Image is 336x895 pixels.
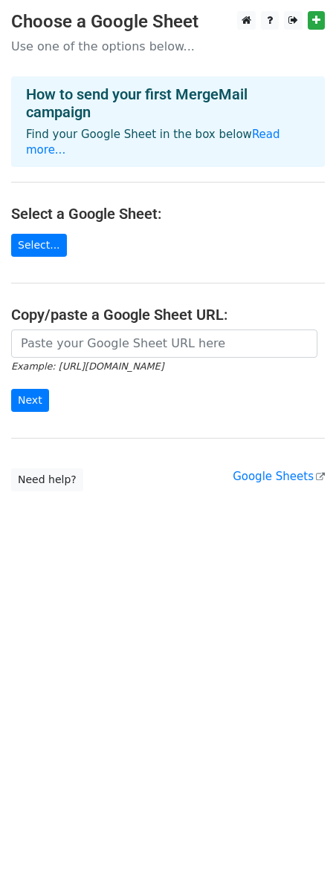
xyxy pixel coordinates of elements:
p: Find your Google Sheet in the box below [26,127,310,158]
p: Use one of the options below... [11,39,325,54]
a: Read more... [26,128,280,157]
input: Paste your Google Sheet URL here [11,330,317,358]
small: Example: [URL][DOMAIN_NAME] [11,361,164,372]
h4: Copy/paste a Google Sheet URL: [11,306,325,324]
input: Next [11,389,49,412]
h4: Select a Google Sheet: [11,205,325,223]
a: Google Sheets [233,470,325,483]
a: Select... [11,234,67,257]
a: Need help? [11,468,83,491]
h4: How to send your first MergeMail campaign [26,85,310,121]
h3: Choose a Google Sheet [11,11,325,33]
